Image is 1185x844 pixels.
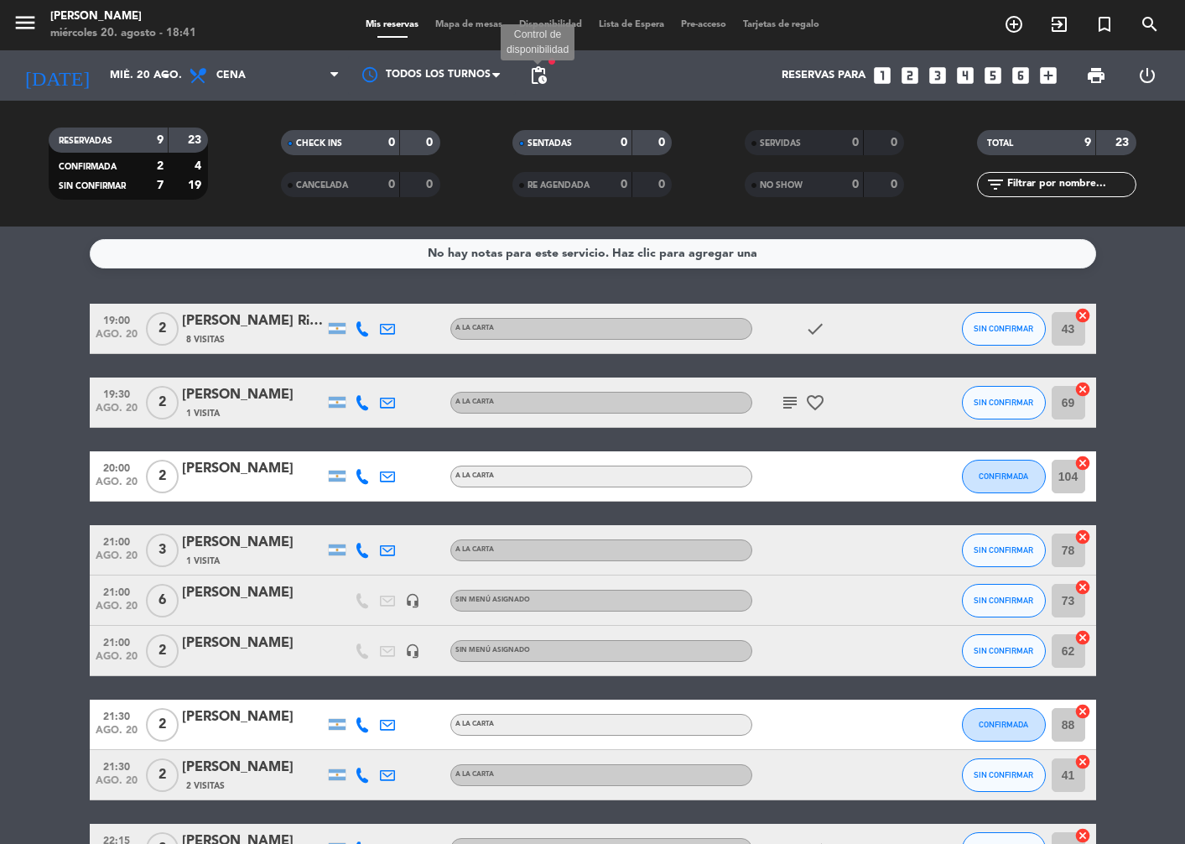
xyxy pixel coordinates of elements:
[962,584,1046,617] button: SIN CONFIRMAR
[760,139,801,148] span: SERVIDAS
[954,65,976,86] i: looks_4
[1049,14,1069,34] i: exit_to_app
[186,407,220,420] span: 1 Visita
[96,581,138,601] span: 21:00
[216,70,246,81] span: Cena
[805,393,825,413] i: favorite_border
[157,134,164,146] strong: 9
[985,175,1006,195] i: filter_list
[528,139,572,148] span: SENTADAS
[658,179,668,190] strong: 0
[735,20,828,29] span: Tarjetas de regalo
[1010,65,1032,86] i: looks_6
[455,472,494,479] span: A LA CARTA
[1094,14,1115,34] i: turned_in_not
[146,758,179,792] span: 2
[182,458,325,480] div: [PERSON_NAME]
[96,775,138,795] span: ago. 20
[296,181,348,190] span: CANCELADA
[621,137,627,148] strong: 0
[455,597,530,603] span: Sin menú asignado
[157,160,164,172] strong: 2
[188,180,205,191] strong: 19
[1074,827,1091,844] i: cancel
[962,708,1046,742] button: CONFIRMADA
[186,779,225,793] span: 2 Visitas
[182,532,325,554] div: [PERSON_NAME]
[1086,65,1106,86] span: print
[1074,629,1091,646] i: cancel
[974,596,1033,605] span: SIN CONFIRMAR
[182,582,325,604] div: [PERSON_NAME]
[455,771,494,778] span: A LA CARTA
[852,137,859,148] strong: 0
[388,179,395,190] strong: 0
[962,386,1046,419] button: SIN CONFIRMAR
[188,134,205,146] strong: 23
[528,181,590,190] span: RE AGENDADA
[962,634,1046,668] button: SIN CONFIRMAR
[146,386,179,419] span: 2
[962,312,1046,346] button: SIN CONFIRMAR
[979,720,1028,729] span: CONFIRMADA
[182,706,325,728] div: [PERSON_NAME]
[658,137,668,148] strong: 0
[987,139,1013,148] span: TOTAL
[296,139,342,148] span: CHECK INS
[50,8,196,25] div: [PERSON_NAME]
[96,651,138,670] span: ago. 20
[1074,579,1091,596] i: cancel
[96,601,138,620] span: ago. 20
[1074,753,1091,770] i: cancel
[428,244,757,263] div: No hay notas para este servicio. Haz clic para agregar una
[182,757,325,779] div: [PERSON_NAME]
[501,24,574,61] div: Control de disponibilidad
[962,534,1046,567] button: SIN CONFIRMAR
[590,20,673,29] span: Lista de Espera
[146,312,179,346] span: 2
[182,384,325,406] div: [PERSON_NAME]
[96,756,138,775] span: 21:30
[96,383,138,403] span: 19:30
[405,593,420,608] i: headset_mic
[1074,307,1091,324] i: cancel
[899,65,921,86] i: looks_two
[1004,14,1024,34] i: add_circle_outline
[455,721,494,727] span: A LA CARTA
[1074,455,1091,471] i: cancel
[427,20,511,29] span: Mapa de mesas
[974,398,1033,407] span: SIN CONFIRMAR
[760,181,803,190] span: NO SHOW
[146,584,179,617] span: 6
[146,708,179,742] span: 2
[59,182,126,190] span: SIN CONFIRMAR
[182,633,325,654] div: [PERSON_NAME]
[1140,14,1160,34] i: search
[426,179,436,190] strong: 0
[927,65,949,86] i: looks_3
[891,179,901,190] strong: 0
[1074,529,1091,545] i: cancel
[96,632,138,651] span: 21:00
[182,310,325,332] div: [PERSON_NAME] Riquelme
[528,65,548,86] span: pending_actions
[96,457,138,477] span: 20:00
[1006,175,1136,194] input: Filtrar por nombre...
[455,399,494,405] span: A LA CARTA
[982,65,1004,86] i: looks_5
[96,550,138,570] span: ago. 20
[962,758,1046,792] button: SIN CONFIRMAR
[146,460,179,493] span: 2
[621,179,627,190] strong: 0
[1074,703,1091,720] i: cancel
[59,163,117,171] span: CONFIRMADA
[50,25,196,42] div: miércoles 20. agosto - 18:41
[426,137,436,148] strong: 0
[13,10,38,35] i: menu
[405,643,420,659] i: headset_mic
[96,706,138,725] span: 21:30
[186,555,220,568] span: 1 Visita
[59,137,112,145] span: RESERVADAS
[1121,50,1172,101] div: LOG OUT
[96,329,138,348] span: ago. 20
